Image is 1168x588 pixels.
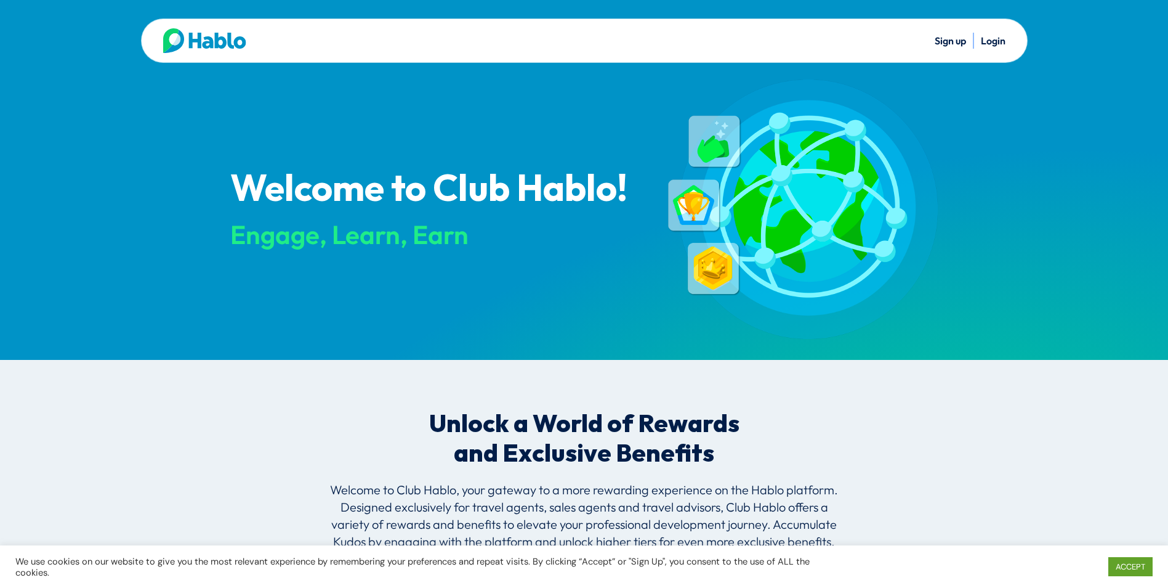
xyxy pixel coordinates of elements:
p: Unlock a World of Rewards and Exclusive Benefits [419,410,749,469]
a: Login [981,35,1005,47]
img: Hablo logo main 2 [163,28,246,53]
p: Welcome to Club Hablo, your gateway to a more rewarding experience on the Hablo platform. Designe... [323,481,846,563]
p: Welcome to Club Hablo! [230,169,646,210]
div: We use cookies on our website to give you the most relevant experience by remembering your prefer... [15,556,812,578]
a: ACCEPT [1108,557,1153,576]
a: Sign up [935,35,966,47]
div: Engage, Learn, Earn [230,221,646,249]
